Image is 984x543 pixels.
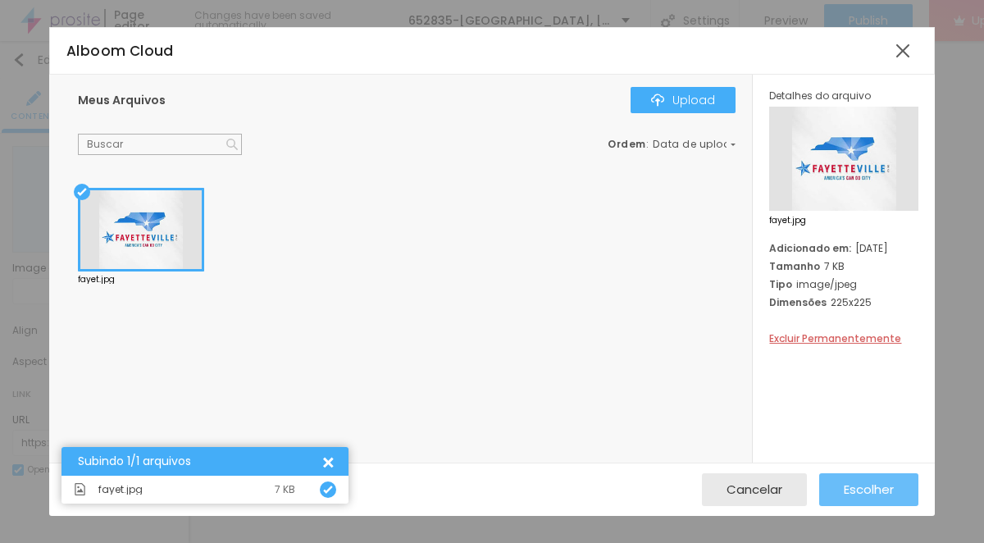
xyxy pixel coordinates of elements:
[769,331,901,345] span: Excluir Permanentemente
[769,295,918,309] div: 225x225
[608,137,646,151] span: Ordem
[769,89,871,103] span: Detalhes do arquivo
[226,139,238,150] img: Icone
[769,259,820,273] span: Tamanho
[74,483,86,495] img: Icone
[651,94,664,107] img: Icone
[608,139,736,149] div: :
[769,241,918,255] div: [DATE]
[702,473,807,506] button: Cancelar
[651,94,715,107] div: Upload
[769,277,918,291] div: image/jpeg
[78,134,242,155] input: Buscar
[819,473,918,506] button: Escolher
[78,276,204,284] div: fayet.jpg
[78,455,320,468] div: Subindo 1/1 arquivos
[769,217,918,225] span: fayet.jpg
[769,295,827,309] span: Dimensões
[769,277,792,291] span: Tipo
[844,482,894,496] span: Escolher
[631,87,736,113] button: IconeUpload
[323,485,333,495] img: Icone
[275,485,295,495] div: 7 KB
[769,241,851,255] span: Adicionado em:
[98,485,143,495] span: fayet.jpg
[653,139,738,149] span: Data de upload
[78,92,166,108] span: Meus Arquivos
[66,41,174,61] span: Alboom Cloud
[769,259,918,273] div: 7 KB
[727,482,782,496] span: Cancelar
